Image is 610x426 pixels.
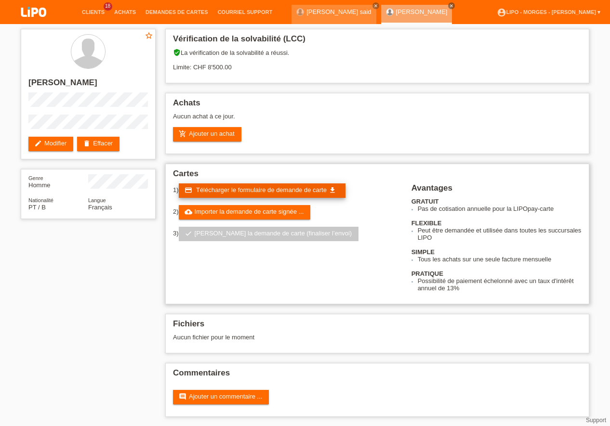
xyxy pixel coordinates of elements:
h2: Vérification de la solvabilité (LCC) [173,34,582,49]
div: 3) [173,227,399,241]
b: FLEXIBLE [411,219,442,227]
span: Nationalité [28,197,53,203]
a: Achats [109,9,141,15]
div: 1) [173,183,399,198]
h2: Avantages [411,183,582,198]
i: credit_card [185,186,192,194]
span: Français [88,204,112,211]
div: Aucun fichier pour le moment [173,334,467,341]
b: GRATUIT [411,198,439,205]
a: Courriel Support [213,9,277,15]
li: Possibilité de paiement échelonné avec un taux d'intérêt annuel de 13% [418,277,582,292]
li: Pas de cotisation annuelle pour la LIPOpay-carte [418,205,582,212]
h2: [PERSON_NAME] [28,78,148,92]
i: edit [34,140,42,147]
a: Clients [77,9,109,15]
i: account_circle [497,8,506,17]
a: account_circleLIPO - Morges - [PERSON_NAME] ▾ [492,9,605,15]
li: Peut être demandée et utilisée dans toutes les succursales LIPO [418,227,582,241]
h2: Cartes [173,169,582,183]
a: [PERSON_NAME] [396,8,448,15]
h2: Commentaires [173,368,582,383]
i: comment [179,393,186,400]
div: La vérification de la solvabilité a réussi. Limite: CHF 8'500.00 [173,49,582,78]
a: deleteEffacer [77,137,119,151]
i: add_shopping_cart [179,130,186,138]
i: verified_user [173,49,181,56]
a: close [448,2,455,9]
i: close [373,3,378,8]
i: get_app [329,186,336,194]
span: Portugal / B / 18.06.2016 [28,204,46,211]
div: 2) [173,205,399,219]
i: delete [83,140,91,147]
li: Tous les achats sur une seule facture mensuelle [418,256,582,263]
a: LIPO pay [10,20,58,27]
h2: Achats [173,98,582,113]
div: Aucun achat à ce jour. [173,113,582,127]
a: commentAjouter un commentaire ... [173,390,269,404]
a: star_border [145,31,153,41]
a: add_shopping_cartAjouter un achat [173,127,241,142]
a: [PERSON_NAME] said [306,8,371,15]
a: Support [586,417,606,424]
span: Genre [28,175,43,181]
a: close [372,2,379,9]
i: star_border [145,31,153,40]
span: Langue [88,197,106,203]
a: check[PERSON_NAME] la demande de carte (finaliser l’envoi) [179,227,359,241]
span: 18 [104,2,112,11]
a: credit_card Télécharger le formulaire de demande de carte get_app [179,183,345,198]
a: cloud_uploadImporter la demande de carte signée ... [179,205,311,219]
i: check [185,230,192,237]
b: PRATIQUE [411,270,443,277]
i: close [449,3,454,8]
div: Homme [28,174,88,189]
a: editModifier [28,137,73,151]
a: Demandes de cartes [141,9,213,15]
h2: Fichiers [173,319,582,334]
b: SIMPLE [411,248,435,256]
span: Télécharger le formulaire de demande de carte [196,186,327,194]
i: cloud_upload [185,208,192,216]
